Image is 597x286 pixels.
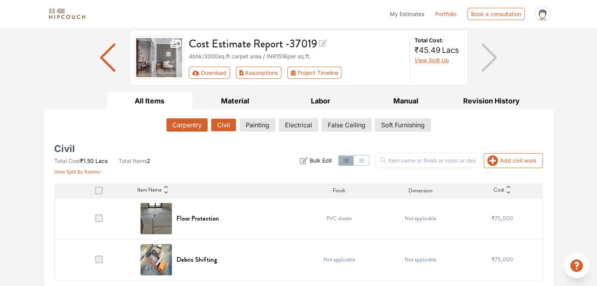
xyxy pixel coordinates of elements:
[491,255,513,263] span: ₹75,000
[134,36,184,79] img: gallery
[491,214,513,222] span: ₹75,000
[177,256,217,263] h6: Debris Shifting
[414,57,449,63] span: View Split Up
[363,92,449,110] button: Manual
[467,8,525,20] div: Book a consultation
[442,45,459,55] span: Lacs
[166,118,208,132] button: Carpentry
[493,186,504,195] span: Cost
[189,52,405,60] div: 4bhk / 3000 sq.ft carpet area / INR 1516 per sq.ft.
[376,153,477,168] input: Item name or finish or room or description
[390,11,424,17] span: My Estimates
[375,118,431,132] button: Soft Furnishing
[54,157,80,164] span: Total Cost
[95,157,108,164] span: Lacs
[189,67,348,79] div: First group
[47,5,87,23] span: logo-horizontal.svg
[380,239,462,280] td: Not applicable
[100,43,115,72] img: arrow left
[287,67,341,79] button: Project Timeline
[189,36,405,51] h3: Cost Estimate Report - 37019
[300,156,332,165] button: Bulk Edit
[380,198,462,239] td: Not applicable
[47,7,87,21] img: logo-horizontal.svg
[482,43,497,72] img: arrow right
[211,118,236,132] button: Civil
[189,67,230,79] button: Download
[54,169,100,175] span: View Split By Rooms
[141,203,172,234] img: Floor Protection
[80,157,94,164] span: ₹1.50
[239,118,276,132] button: Painting
[279,118,318,132] button: Electrical
[107,92,193,110] button: All Items
[409,186,433,195] span: Dimension
[414,45,440,55] span: ₹45.49
[435,10,456,18] a: Portfolio
[119,157,147,164] span: Total Items
[449,92,534,110] button: Revision History
[484,153,543,168] button: Add civil work
[141,244,172,275] img: Debris Shifting
[333,186,345,195] span: Finish
[299,198,380,239] td: PVC sheets
[309,156,332,165] span: Bulk Edit
[189,67,405,79] div: Toolbar with button groups
[414,36,462,44] strong: Total Cost:
[137,186,162,195] span: Item Name
[278,92,363,110] button: Labor
[54,146,75,152] h5: Civil
[321,118,372,132] button: False Ceiling
[192,92,278,110] button: Material
[54,165,103,176] button: View Split By Rooms
[414,56,449,64] button: View Split Up
[119,157,150,165] li: 2
[236,67,282,79] button: Assumptions
[177,215,219,222] h6: Floor Protection
[299,239,380,280] td: Not applicable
